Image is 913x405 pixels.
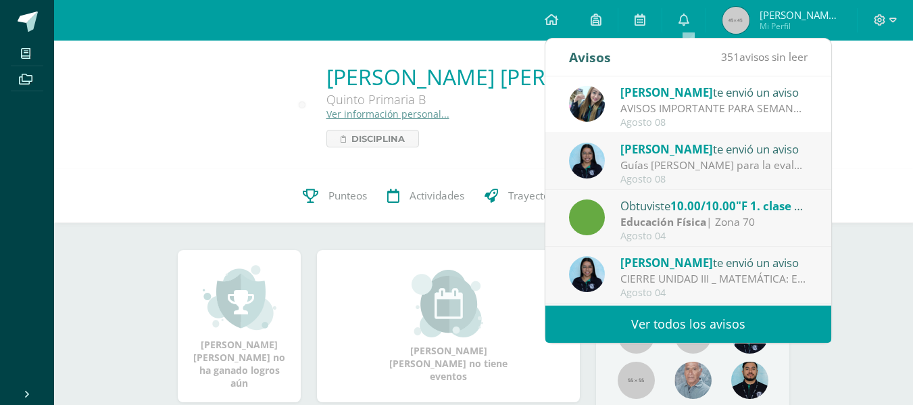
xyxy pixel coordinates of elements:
[620,231,808,242] div: Agosto 04
[620,140,808,158] div: te envió un aviso
[569,86,605,122] img: 4046daccf802ac20bbf4368f5d7a02fb.png
[620,83,808,101] div: te envió un aviso
[721,49,808,64] span: avisos sin leer
[351,130,405,147] span: Disciplina
[377,169,474,223] a: Actividades
[620,214,808,230] div: | Zona 70
[620,254,808,271] div: te envió un aviso
[569,143,605,178] img: 1c2e75a0a924ffa84caa3ccf4b89f7cc.png
[731,362,768,399] img: 2207c9b573316a41e74c87832a091651.png
[410,189,464,203] span: Actividades
[760,20,841,32] span: Mi Perfil
[569,39,611,76] div: Avisos
[569,256,605,292] img: 1c2e75a0a924ffa84caa3ccf4b89f7cc.png
[760,8,841,22] span: [PERSON_NAME] [PERSON_NAME]
[620,101,808,116] div: AVISOS IMPORTANTE PARA SEMANA DE EXÁMENES 11 AL 14 AGOSTO : Hola buenas tardes, chicos y padres d...
[620,271,808,287] div: CIERRE UNIDAD III _ MATEMÁTICA: Estimadas familias y estudiantes, 📚 Con gran entusiasmo les infor...
[474,169,572,223] a: Trayectoria
[620,141,713,157] span: [PERSON_NAME]
[191,264,287,389] div: [PERSON_NAME] [PERSON_NAME] no ha ganado logros aún
[620,117,808,128] div: Agosto 08
[326,108,449,120] a: Ver información personal...
[620,174,808,185] div: Agosto 08
[620,85,713,100] span: [PERSON_NAME]
[620,214,706,229] strong: Educación Física
[721,49,739,64] span: 351
[670,198,736,214] span: 10.00/10.00
[620,287,808,299] div: Agosto 04
[722,7,749,34] img: 45x45
[545,306,831,343] a: Ver todos los avisos
[618,362,655,399] img: 55x55
[203,264,276,331] img: achievement_small.png
[293,169,377,223] a: Punteos
[736,198,853,214] span: "F 1. clase semana 7"
[326,130,419,147] a: Disciplina
[326,62,668,91] a: [PERSON_NAME] [PERSON_NAME]
[620,255,713,270] span: [PERSON_NAME]
[412,270,485,337] img: event_small.png
[508,189,562,203] span: Trayectoria
[620,158,808,173] div: Guías de refuerzo para la evaluación final: Estimadas familias, ¡Iniciamos el fin de semana con e...
[620,197,808,214] div: Obtuviste en
[328,189,367,203] span: Punteos
[326,91,668,108] div: Quinto Primaria B
[381,270,516,383] div: [PERSON_NAME] [PERSON_NAME] no tiene eventos
[674,362,712,399] img: 55ac31a88a72e045f87d4a648e08ca4b.png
